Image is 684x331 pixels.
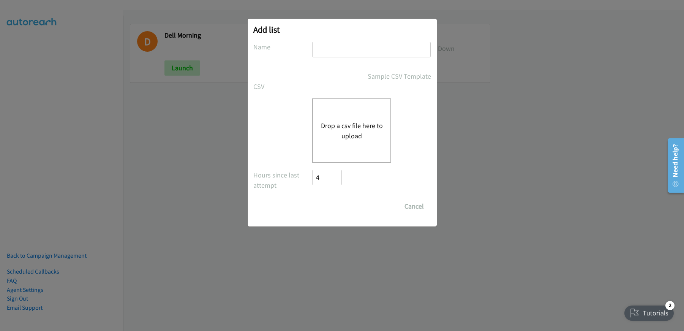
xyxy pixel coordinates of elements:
button: Drop a csv file here to upload [321,120,383,141]
a: Sample CSV Template [368,71,431,81]
label: Hours since last attempt [253,170,313,190]
iframe: Resource Center [662,135,684,196]
label: Name [253,42,313,52]
button: Cancel [397,199,431,214]
h2: Add list [253,24,431,35]
iframe: Checklist [620,298,678,325]
label: CSV [253,81,313,92]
